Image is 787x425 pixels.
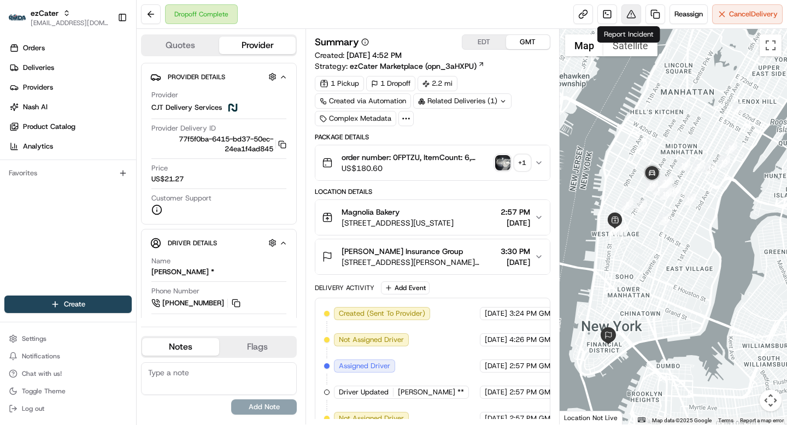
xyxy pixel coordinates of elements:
span: Price [151,163,168,173]
button: Chat with us! [4,366,132,381]
a: Product Catalog [4,118,136,135]
span: [DATE] [501,257,530,268]
span: • [91,169,95,178]
span: Create [64,299,85,309]
span: Provider Delivery ID [151,123,216,133]
div: Location Not Live [560,411,622,424]
span: 3:24 PM GMT [509,309,555,318]
div: 13 [718,156,730,168]
img: 1736555255976-a54dd68f-1ca7-489b-9aae-adbdc363a1c4 [11,104,31,124]
span: order number: 0FPTZU, ItemCount: 6, itemDescriptions: 6 Cupcake Assortment [342,152,490,163]
span: [PERSON_NAME] Insurance Group [342,246,463,257]
span: 2:57 PM GMT [509,387,555,397]
span: [PERSON_NAME] [34,169,89,178]
button: Settings [4,331,132,346]
button: Notes [142,338,219,356]
div: 15 [669,185,681,197]
a: 💻API Documentation [88,240,180,259]
span: CJT Delivery Services [151,103,222,113]
a: Orders [4,39,136,57]
span: [STREET_ADDRESS][US_STATE] [342,217,454,228]
h3: Summary [315,37,359,47]
span: Name [151,256,171,266]
div: 17 [661,176,673,188]
button: photo_proof_of_pickup image+1 [495,155,530,170]
span: [DATE] [501,217,530,228]
button: Provider [219,37,296,54]
button: 77f5f0ba-6415-bd37-50ec-24ea1f4ad845 [151,134,286,154]
span: Assigned Driver [339,361,390,371]
span: Driver Updated [339,387,389,397]
img: Google [562,410,598,424]
span: 2:57 PM GMT [509,414,555,423]
button: Keyboard shortcuts [638,417,645,422]
span: [DATE] 4:52 PM [346,50,402,60]
div: 6 [608,223,620,235]
span: 2:57 PM GMT [509,361,555,371]
a: Powered byPylon [77,270,132,279]
a: Report a map error [740,417,784,423]
button: ezCater [31,8,58,19]
span: Toggle Theme [22,387,66,396]
button: Toggle Theme [4,383,132,399]
span: API Documentation [103,244,175,255]
button: See all [169,140,199,153]
div: 10 [678,159,690,171]
div: 5 [614,224,626,236]
div: 19 [646,179,658,191]
div: 12 [725,141,737,154]
button: Flags [219,338,296,356]
button: Create [4,296,132,313]
div: Location Details [315,187,550,196]
span: Not Assigned Driver [339,414,404,423]
div: 8 [621,198,633,210]
a: Open this area in Google Maps (opens a new window) [562,410,598,424]
div: Past conversations [11,142,73,151]
img: Grace Nketiah [11,159,28,176]
span: Driver Details [168,239,217,247]
span: Notifications [22,352,60,361]
span: • [147,199,151,208]
span: Map data ©2025 Google [652,417,712,423]
span: [DATE] [485,414,507,423]
button: Show street map [565,34,603,56]
button: Add Event [381,281,430,294]
span: Pylon [109,271,132,279]
span: 2:57 PM [501,206,530,217]
img: Shah Alam [11,188,28,206]
span: Deliveries [23,63,54,73]
span: [PHONE_NUMBER] [162,298,224,308]
span: Settings [22,334,46,343]
div: + 1 [515,155,530,170]
span: [DATE] [485,309,507,318]
a: Nash AI [4,98,136,116]
button: Reassign [669,4,708,24]
button: Toggle fullscreen view [760,34,782,56]
img: photo_proof_of_pickup image [495,155,510,170]
span: US$21.27 [151,174,184,184]
span: Provider [151,90,178,100]
span: 4:26 PM GMT [509,335,555,345]
div: We're available if you need us! [49,115,150,124]
div: Report Incident [597,26,660,43]
div: Start new chat [49,104,179,115]
div: 3 [659,213,671,225]
span: Knowledge Base [22,244,84,255]
a: Terms (opens in new tab) [718,417,733,423]
button: Log out [4,401,132,416]
span: Nash AI [23,102,48,112]
span: Phone Number [151,286,199,296]
div: Related Deliveries (1) [413,93,512,109]
span: 3:30 PM [501,246,530,257]
div: Created via Automation [315,93,411,109]
span: [DATE] [485,387,507,397]
button: Start new chat [186,108,199,121]
div: Delivery Activity [315,284,374,292]
span: [DATE] [485,335,507,345]
button: CancelDelivery [712,4,783,24]
div: 9 [653,183,665,195]
button: Quotes [142,37,219,54]
button: order number: 0FPTZU, ItemCount: 6, itemDescriptions: 6 Cupcake AssortmentUS$180.60photo_proof_of... [315,145,549,180]
button: Show satellite imagery [603,34,657,56]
